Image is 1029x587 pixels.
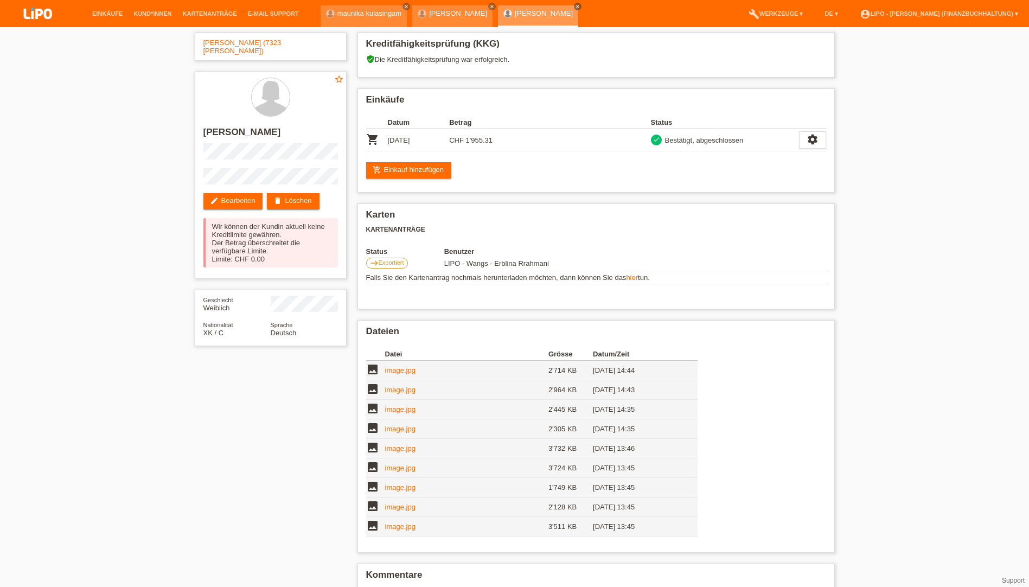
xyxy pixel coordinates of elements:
[385,348,548,361] th: Datei
[334,74,344,84] i: star_border
[271,329,297,337] span: Deutsch
[402,3,410,10] a: close
[373,165,381,174] i: add_shopping_cart
[210,196,219,205] i: edit
[366,39,826,55] h2: Kreditfähigkeitsprüfung (KKG)
[273,196,282,205] i: delete
[444,247,628,256] th: Benutzer
[651,116,799,129] th: Status
[366,402,379,415] i: image
[388,116,450,129] th: Datum
[385,483,416,492] a: image.jpg
[203,329,224,337] span: Kosovo / C / 30.12.2006
[593,458,682,478] td: [DATE] 13:45
[366,209,826,226] h2: Karten
[653,136,660,143] i: check
[1002,577,1025,584] a: Support
[515,9,573,17] a: [PERSON_NAME]
[366,133,379,146] i: POSP00023654
[366,55,826,72] div: Die Kreditfähigkeitsprüfung war erfolgreich.
[366,500,379,513] i: image
[366,519,379,532] i: image
[574,3,581,10] a: close
[366,363,379,376] i: image
[203,127,338,143] h2: [PERSON_NAME]
[203,322,233,328] span: Nationalität
[366,480,379,493] i: image
[366,461,379,474] i: image
[489,4,495,9] i: close
[593,361,682,380] td: [DATE] 14:44
[449,129,511,151] td: CHF 1'955.31
[385,366,416,374] a: image.jpg
[366,422,379,435] i: image
[366,441,379,454] i: image
[366,326,826,342] h2: Dateien
[379,259,404,266] span: Exportiert
[593,400,682,419] td: [DATE] 14:35
[662,135,744,146] div: Bestätigt, abgeschlossen
[807,133,819,145] i: settings
[548,439,593,458] td: 3'732 KB
[548,361,593,380] td: 2'714 KB
[385,425,416,433] a: image.jpg
[242,10,304,17] a: E-Mail Support
[548,419,593,439] td: 2'305 KB
[366,570,826,586] h2: Kommentare
[593,439,682,458] td: [DATE] 13:46
[626,273,638,282] a: hier
[337,9,402,17] a: maunika kulasingam
[203,296,271,312] div: Weiblich
[593,517,682,537] td: [DATE] 13:45
[819,10,843,17] a: DE ▾
[854,10,1024,17] a: account_circleLIPO - [PERSON_NAME] (Finanzbuchhaltung) ▾
[128,10,177,17] a: Kund*innen
[385,503,416,511] a: image.jpg
[593,497,682,517] td: [DATE] 13:45
[444,259,549,267] span: 18.06.2025
[177,10,242,17] a: Kartenanträge
[548,497,593,517] td: 2'128 KB
[366,55,375,63] i: verified_user
[385,464,416,472] a: image.jpg
[385,444,416,452] a: image.jpg
[366,247,444,256] th: Status
[548,348,593,361] th: Grösse
[87,10,128,17] a: Einkäufe
[267,193,319,209] a: deleteLöschen
[388,129,450,151] td: [DATE]
[385,405,416,413] a: image.jpg
[743,10,809,17] a: buildWerkzeuge ▾
[575,4,580,9] i: close
[366,94,826,111] h2: Einkäufe
[429,9,487,17] a: [PERSON_NAME]
[548,517,593,537] td: 3'511 KB
[203,193,263,209] a: editBearbeiten
[548,380,593,400] td: 2'964 KB
[860,9,871,20] i: account_circle
[203,218,338,267] div: Wir können der Kundin aktuell keine Kreditlimite gewähren. Der Betrag überschreitet die verfügbar...
[548,478,593,497] td: 1'749 KB
[548,400,593,419] td: 2'445 KB
[385,386,416,394] a: image.jpg
[370,259,379,267] i: east
[593,348,682,361] th: Datum/Zeit
[366,162,452,178] a: add_shopping_cartEinkauf hinzufügen
[749,9,759,20] i: build
[449,116,511,129] th: Betrag
[203,39,282,55] a: [PERSON_NAME] (7323 [PERSON_NAME])
[385,522,416,531] a: image.jpg
[11,22,65,30] a: LIPO pay
[593,478,682,497] td: [DATE] 13:45
[593,380,682,400] td: [DATE] 14:43
[404,4,409,9] i: close
[366,226,826,234] h3: Kartenanträge
[271,322,293,328] span: Sprache
[366,271,826,284] td: Falls Sie den Kartenantrag nochmals herunterladen möchten, dann können Sie das tun.
[593,419,682,439] td: [DATE] 14:35
[548,458,593,478] td: 3'724 KB
[488,3,496,10] a: close
[334,74,344,86] a: star_border
[366,382,379,395] i: image
[203,297,233,303] span: Geschlecht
